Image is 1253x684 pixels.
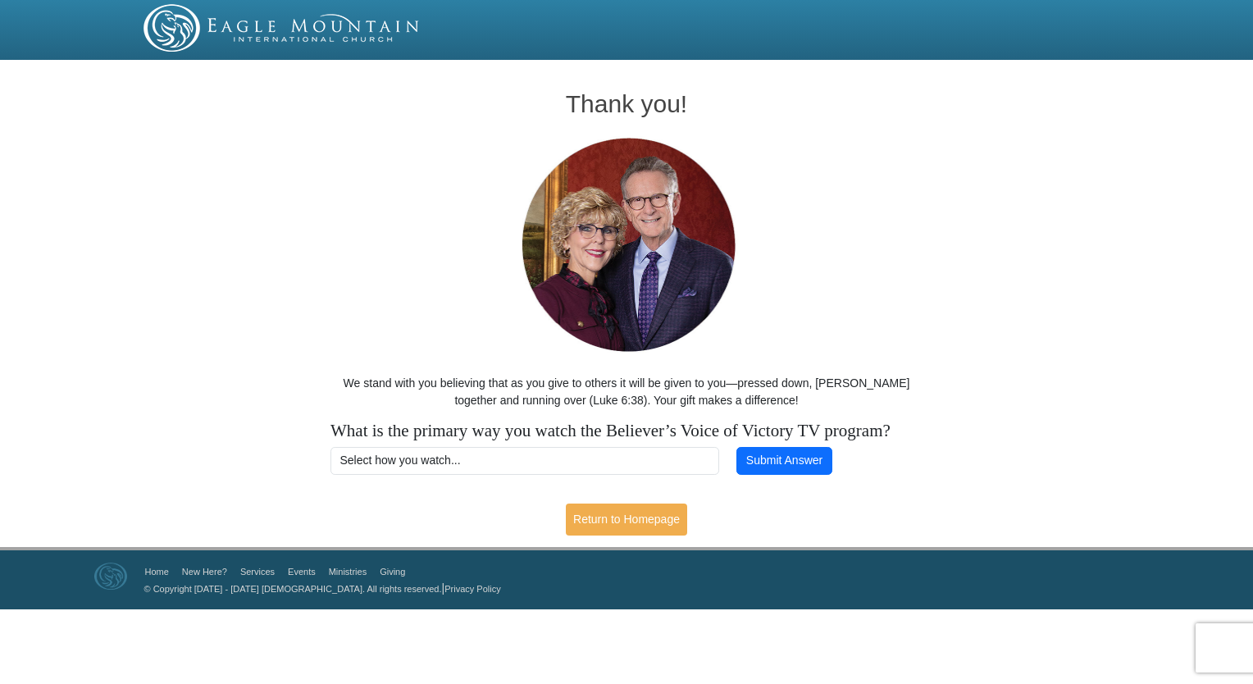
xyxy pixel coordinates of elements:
img: Pastors George and Terri Pearsons [506,133,748,358]
h1: Thank you! [322,90,932,117]
a: Ministries [329,567,367,577]
a: Services [240,567,275,577]
h4: What is the primary way you watch the Believer’s Voice of Victory TV program? [330,421,923,441]
a: Events [288,567,316,577]
a: © Copyright [DATE] - [DATE] [DEMOGRAPHIC_DATA]. All rights reserved. [144,584,442,594]
img: Eagle Mountain International Church [94,563,127,591]
a: Giving [380,567,405,577]
a: Privacy Policy [444,584,500,594]
p: | [139,580,501,597]
img: EMIC [144,4,421,52]
a: Return to Homepage [566,504,687,536]
p: We stand with you believing that as you give to others it will be given to you—pressed down, [PER... [322,375,932,409]
a: Home [145,567,169,577]
a: New Here? [182,567,227,577]
button: Submit Answer [736,447,832,475]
